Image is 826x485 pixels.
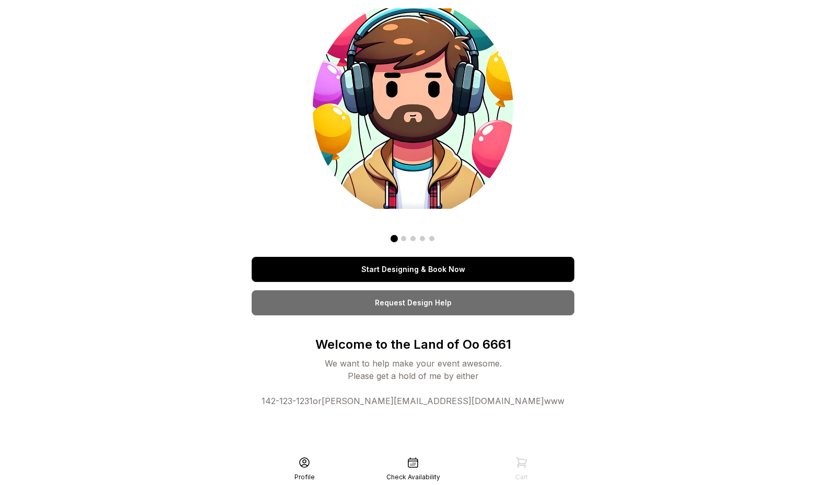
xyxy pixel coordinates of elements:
div: Check Availability [386,473,440,481]
div: Profile [294,473,315,481]
a: [PERSON_NAME][EMAIL_ADDRESS][DOMAIN_NAME] [322,396,544,406]
a: 142-123-1231 [262,396,313,406]
div: We want to help make your event awesome. Please get a hold of me by either or www [262,357,564,407]
a: Start Designing & Book Now [252,257,574,282]
a: Request Design Help [252,290,574,315]
div: Cart [515,473,528,481]
p: Welcome to the Land of Oo 6661 [262,336,564,353]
